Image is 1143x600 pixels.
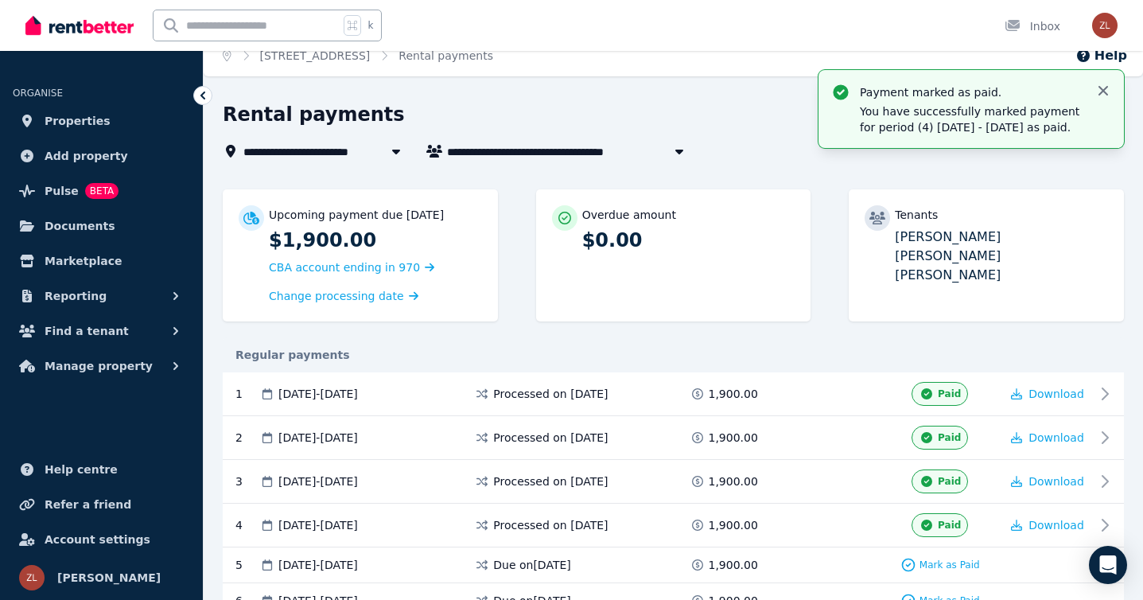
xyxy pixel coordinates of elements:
[235,382,259,406] div: 1
[895,207,938,223] p: Tenants
[860,84,1083,100] p: Payment marked as paid.
[235,426,259,450] div: 2
[235,469,259,493] div: 3
[493,517,608,533] span: Processed on [DATE]
[1011,517,1084,533] button: Download
[1028,431,1084,444] span: Download
[204,35,512,76] nav: Breadcrumb
[278,386,358,402] span: [DATE] - [DATE]
[278,430,358,446] span: [DATE] - [DATE]
[1028,519,1084,532] span: Download
[278,473,358,489] span: [DATE] - [DATE]
[13,315,190,347] button: Find a tenant
[13,140,190,172] a: Add property
[45,216,115,236] span: Documents
[938,519,961,532] span: Paid
[223,347,1124,363] div: Regular payments
[45,530,150,549] span: Account settings
[235,557,259,573] div: 5
[13,524,190,555] a: Account settings
[398,48,493,64] span: Rental payments
[57,568,161,587] span: [PERSON_NAME]
[45,286,107,306] span: Reporting
[85,183,119,199] span: BETA
[13,105,190,137] a: Properties
[938,388,961,400] span: Paid
[13,88,63,99] span: ORGANISE
[269,288,418,304] a: Change processing date
[269,207,444,223] p: Upcoming payment due [DATE]
[45,495,131,514] span: Refer a friend
[493,557,571,573] span: Due on [DATE]
[45,356,153,376] span: Manage property
[938,431,961,444] span: Paid
[13,245,190,277] a: Marketplace
[269,261,420,274] span: CBA account ending in 970
[1089,546,1127,584] div: Open Intercom Messenger
[45,321,129,341] span: Find a tenant
[1028,388,1084,400] span: Download
[709,557,758,573] span: 1,900.00
[493,430,608,446] span: Processed on [DATE]
[235,513,259,537] div: 4
[367,19,373,32] span: k
[13,489,190,520] a: Refer a friend
[13,350,190,382] button: Manage property
[1092,13,1118,38] img: Zara-Jane Lee
[13,210,190,242] a: Documents
[709,386,758,402] span: 1,900.00
[938,475,961,488] span: Paid
[1011,386,1084,402] button: Download
[1028,475,1084,488] span: Download
[1005,18,1060,34] div: Inbox
[45,251,122,271] span: Marketplace
[269,288,404,304] span: Change processing date
[493,386,608,402] span: Processed on [DATE]
[582,228,795,253] p: $0.00
[919,559,980,571] span: Mark as Paid
[13,454,190,485] a: Help centre
[25,14,134,37] img: RentBetter
[45,460,118,479] span: Help centre
[582,207,676,223] p: Overdue amount
[269,228,482,253] p: $1,900.00
[709,430,758,446] span: 1,900.00
[278,517,358,533] span: [DATE] - [DATE]
[1011,430,1084,446] button: Download
[19,565,45,590] img: Zara-Jane Lee
[278,557,358,573] span: [DATE] - [DATE]
[13,280,190,312] button: Reporting
[709,517,758,533] span: 1,900.00
[493,473,608,489] span: Processed on [DATE]
[45,181,79,201] span: Pulse
[45,111,111,131] span: Properties
[1075,46,1127,65] button: Help
[223,102,405,127] h1: Rental payments
[860,103,1083,135] p: You have successfully marked payment for period (4) [DATE] - [DATE] as paid.
[1011,473,1084,489] button: Download
[895,228,1108,285] p: [PERSON_NAME] [PERSON_NAME] [PERSON_NAME]
[13,175,190,207] a: PulseBETA
[45,146,128,166] span: Add property
[709,473,758,489] span: 1,900.00
[260,49,371,62] a: [STREET_ADDRESS]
